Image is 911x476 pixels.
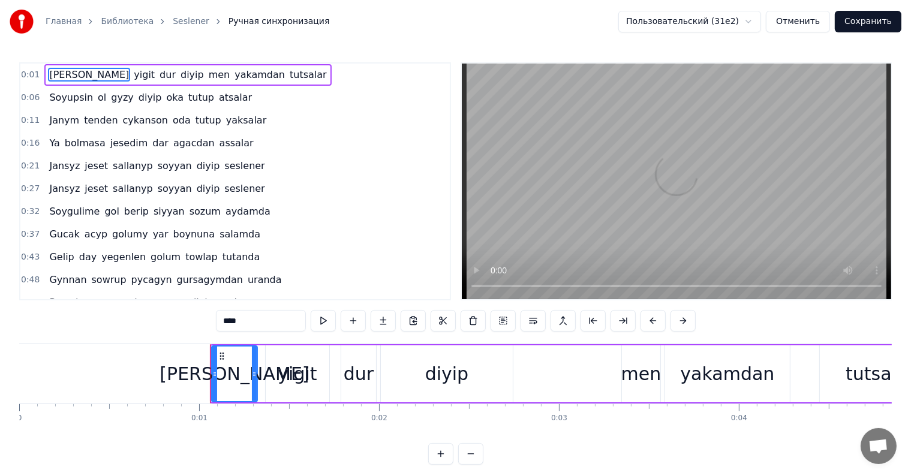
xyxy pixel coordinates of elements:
[48,204,101,218] span: Soygulime
[48,227,80,241] span: Gucak
[21,137,40,149] span: 0:16
[233,68,286,82] span: yakamdan
[225,113,268,127] span: yaksalar
[218,136,255,150] span: assalar
[288,68,328,82] span: tutsalar
[179,68,205,82] span: diyip
[112,159,154,173] span: sallanyp
[151,136,170,150] span: dar
[217,296,260,309] span: seslener
[46,16,329,28] nav: breadcrumb
[64,136,107,150] span: bolmasa
[188,204,222,218] span: sozum
[83,159,109,173] span: jeset
[91,273,128,287] span: sowrup
[681,360,775,387] div: yakamdan
[173,16,209,28] a: Seslener
[149,250,182,264] span: golum
[48,273,88,287] span: Gynnan
[150,296,187,309] span: soyyan
[766,11,830,32] button: Отменить
[278,360,317,387] div: yigit
[731,414,747,423] div: 0:04
[223,182,266,195] span: seslener
[112,182,154,195] span: sallanyp
[196,159,221,173] span: diyip
[187,91,215,104] span: tutup
[48,113,80,127] span: Janym
[223,159,266,173] span: seslener
[172,227,217,241] span: boynuna
[172,113,192,127] span: oda
[160,360,309,387] div: [PERSON_NAME]
[48,136,61,150] span: Ya
[21,274,40,286] span: 0:48
[48,296,103,309] span: Parcalanan
[21,160,40,172] span: 0:21
[621,360,662,387] div: men
[194,113,223,127] span: tutup
[835,11,901,32] button: Сохранить
[46,16,82,28] a: Главная
[10,10,34,34] img: youka
[83,227,109,241] span: acyp
[191,414,208,423] div: 0:01
[551,414,567,423] div: 0:03
[21,297,40,309] span: 0:53
[101,16,154,28] a: Библиотека
[48,91,94,104] span: Soyupsin
[106,296,148,309] span: yuregim
[83,113,119,127] span: tenden
[208,68,231,82] span: men
[152,227,170,241] span: yar
[123,204,150,218] span: berip
[109,136,149,150] span: jesedim
[224,204,272,218] span: aydamda
[78,250,98,264] span: day
[21,115,40,126] span: 0:11
[21,69,40,81] span: 0:01
[218,227,261,241] span: salamda
[21,183,40,195] span: 0:27
[158,68,177,82] span: dur
[246,273,283,287] span: uranda
[133,68,156,82] span: yigit
[21,92,40,104] span: 0:06
[48,68,130,82] span: [PERSON_NAME]
[184,250,219,264] span: towlap
[189,296,215,309] span: diyip
[122,113,169,127] span: cykanson
[130,273,173,287] span: pycagyn
[100,250,147,264] span: yegenlen
[21,228,40,240] span: 0:37
[157,159,193,173] span: soyyan
[425,360,469,387] div: diyip
[21,206,40,218] span: 0:32
[83,182,109,195] span: jeset
[48,250,75,264] span: Gelip
[110,91,135,104] span: gyzy
[157,182,193,195] span: soyyan
[172,136,216,150] span: agacdan
[371,414,387,423] div: 0:02
[152,204,186,218] span: siyyan
[344,360,374,387] div: dur
[21,251,40,263] span: 0:43
[176,273,244,287] span: gursagymdan
[48,182,81,195] span: Jansyz
[196,182,221,195] span: diyip
[861,428,897,464] a: Открытый чат
[166,91,185,104] span: oka
[137,91,163,104] span: diyip
[97,91,107,104] span: ol
[111,227,149,241] span: golumy
[103,204,120,218] span: gol
[228,16,330,28] span: Ручная синхронизация
[221,250,261,264] span: tutanda
[48,159,81,173] span: Jansyz
[17,414,22,423] div: 0
[218,91,253,104] span: atsalar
